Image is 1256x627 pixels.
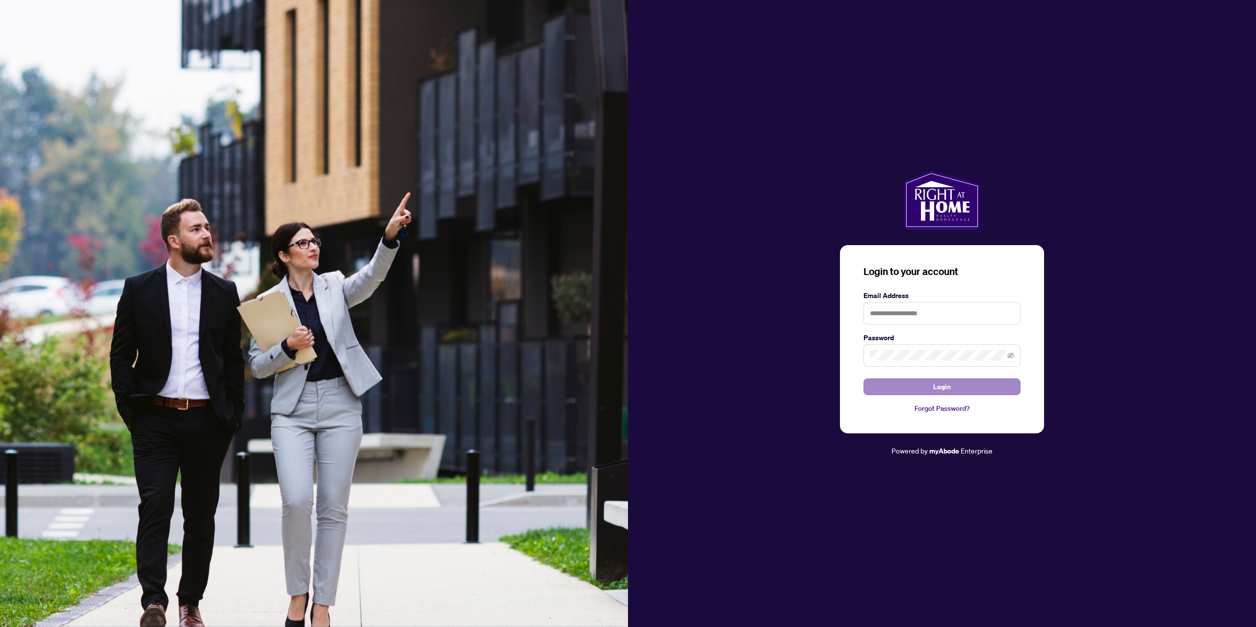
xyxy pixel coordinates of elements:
span: Login [933,379,951,395]
label: Password [863,332,1020,343]
label: Email Address [863,290,1020,301]
img: ma-logo [904,171,980,229]
span: eye-invisible [1007,352,1014,359]
h3: Login to your account [863,265,1020,278]
a: myAbode [929,446,959,456]
span: Powered by [891,446,928,455]
span: Enterprise [961,446,993,455]
button: Login [863,378,1020,395]
a: Forgot Password? [863,403,1020,414]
